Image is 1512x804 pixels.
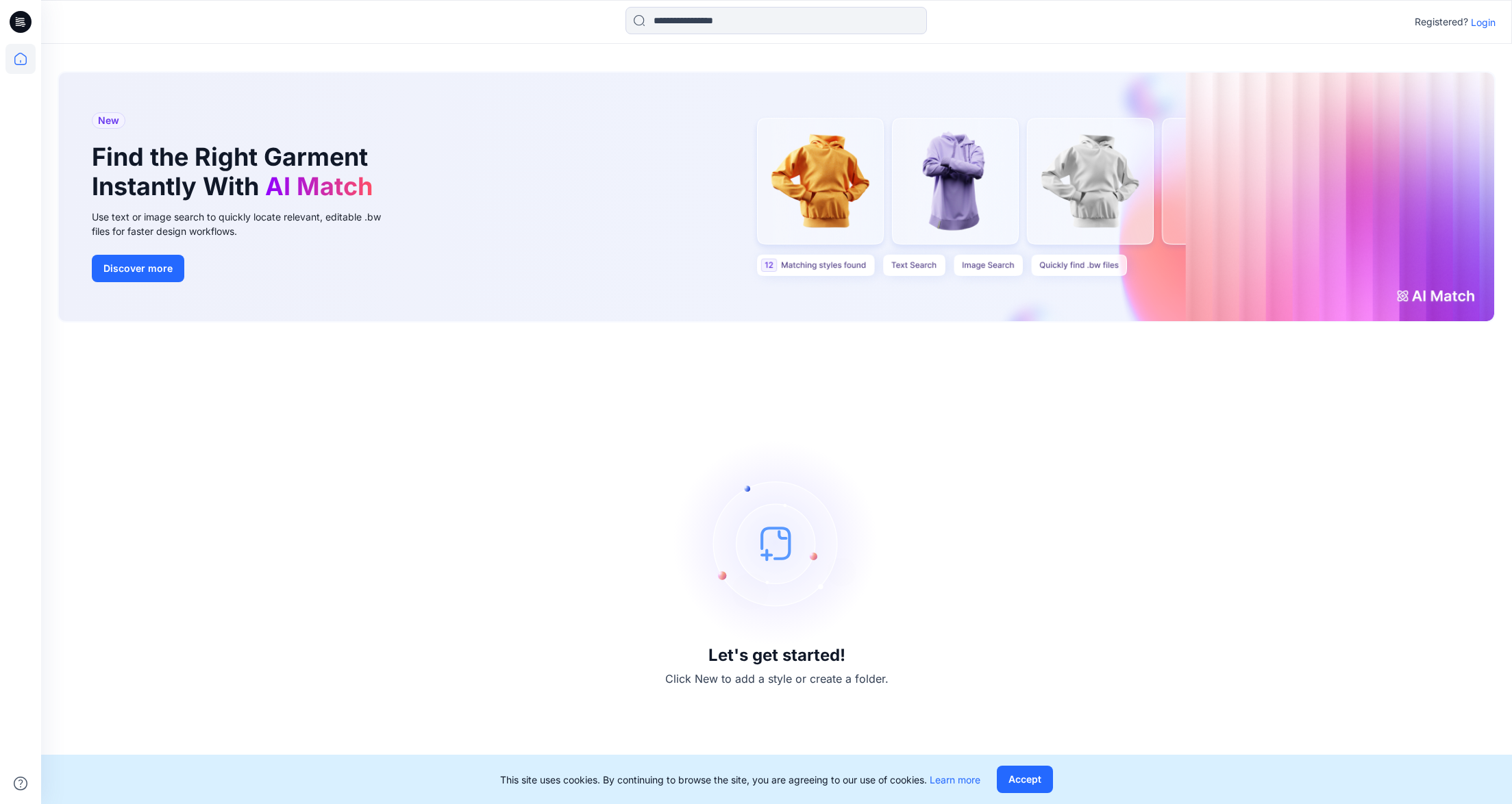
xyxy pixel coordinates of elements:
p: Registered? [1415,14,1468,30]
p: Login [1471,15,1496,29]
h3: Let's get started! [708,646,845,665]
button: Discover more [92,255,184,282]
div: Use text or image search to quickly locate relevant, editable .bw files for faster design workflows. [92,210,400,238]
p: Click New to add a style or create a folder. [665,670,889,687]
span: New [98,112,119,129]
span: AI Match [265,171,373,201]
p: This site uses cookies. By continuing to browse the site, you are agreeing to our use of cookies. [500,772,980,787]
button: Accept [997,766,1053,793]
img: empty-state-image.svg [674,440,880,646]
h1: Find the Right Garment Instantly With [92,142,380,201]
a: Learn more [930,774,980,786]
